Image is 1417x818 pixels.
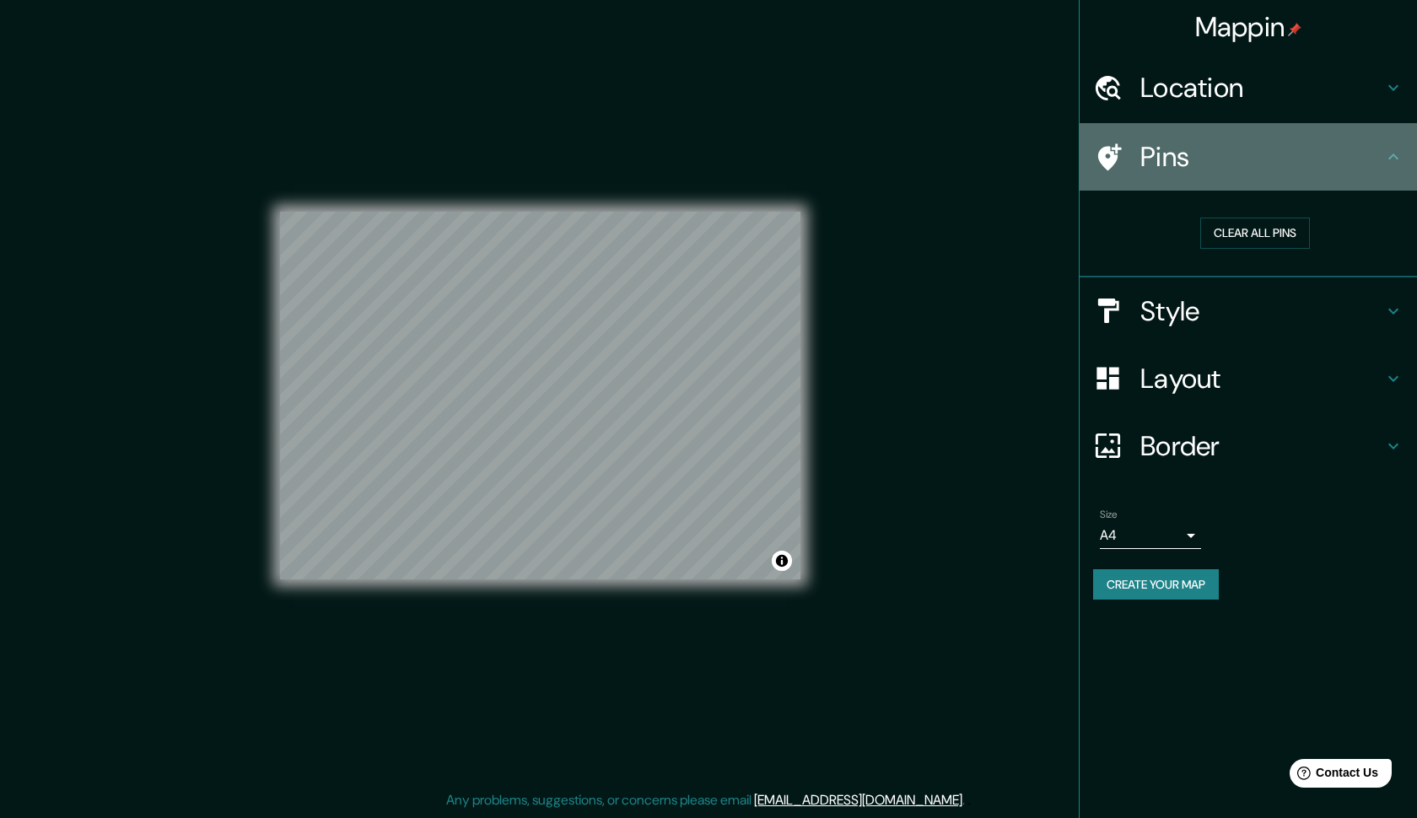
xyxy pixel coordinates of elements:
[1080,345,1417,412] div: Layout
[1288,23,1301,36] img: pin-icon.png
[1100,507,1118,521] label: Size
[1140,294,1383,328] h4: Style
[1200,218,1310,249] button: Clear all pins
[1080,277,1417,345] div: Style
[446,790,965,810] p: Any problems, suggestions, or concerns please email .
[1080,123,1417,191] div: Pins
[1195,10,1302,44] h4: Mappin
[1140,71,1383,105] h4: Location
[1140,140,1383,174] h4: Pins
[754,791,962,809] a: [EMAIL_ADDRESS][DOMAIN_NAME]
[1093,569,1219,600] button: Create your map
[1100,522,1201,549] div: A4
[1080,54,1417,121] div: Location
[1140,362,1383,396] h4: Layout
[772,551,792,571] button: Toggle attribution
[965,790,967,810] div: .
[280,212,800,579] canvas: Map
[1080,412,1417,480] div: Border
[1140,429,1383,463] h4: Border
[967,790,971,810] div: .
[1267,752,1398,799] iframe: Help widget launcher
